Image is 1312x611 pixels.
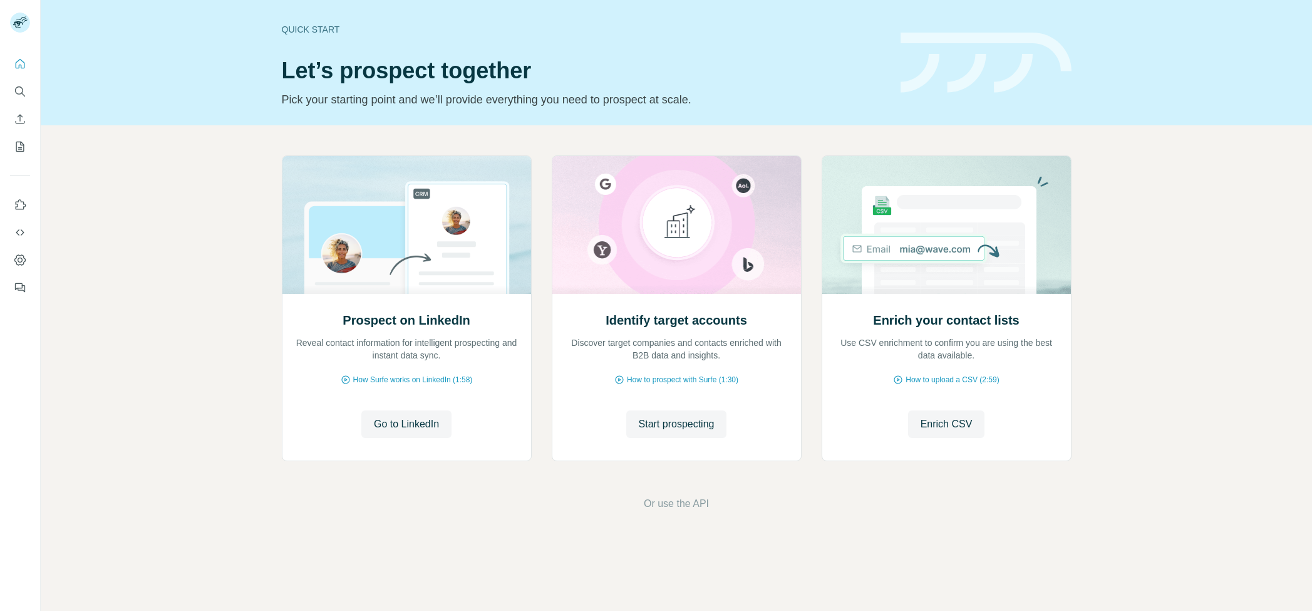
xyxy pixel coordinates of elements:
[644,496,709,511] button: Or use the API
[10,80,30,103] button: Search
[10,135,30,158] button: My lists
[10,221,30,244] button: Use Surfe API
[361,410,452,438] button: Go to LinkedIn
[626,410,727,438] button: Start prospecting
[10,194,30,216] button: Use Surfe on LinkedIn
[343,311,470,329] h2: Prospect on LinkedIn
[10,108,30,130] button: Enrich CSV
[282,23,886,36] div: Quick start
[282,156,532,294] img: Prospect on LinkedIn
[282,91,886,108] p: Pick your starting point and we’ll provide everything you need to prospect at scale.
[908,410,985,438] button: Enrich CSV
[295,337,519,362] p: Reveal contact information for intelligent prospecting and instant data sync.
[282,58,886,83] h1: Let’s prospect together
[822,156,1072,294] img: Enrich your contact lists
[906,374,999,385] span: How to upload a CSV (2:59)
[835,337,1058,362] p: Use CSV enrichment to confirm you are using the best data available.
[627,374,738,385] span: How to prospect with Surfe (1:30)
[921,417,973,432] span: Enrich CSV
[10,276,30,299] button: Feedback
[565,337,788,362] p: Discover target companies and contacts enriched with B2B data and insights.
[374,417,439,432] span: Go to LinkedIn
[606,311,747,329] h2: Identify target accounts
[639,417,715,432] span: Start prospecting
[901,33,1072,93] img: banner
[873,311,1019,329] h2: Enrich your contact lists
[10,249,30,271] button: Dashboard
[10,53,30,75] button: Quick start
[552,156,802,294] img: Identify target accounts
[353,374,473,385] span: How Surfe works on LinkedIn (1:58)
